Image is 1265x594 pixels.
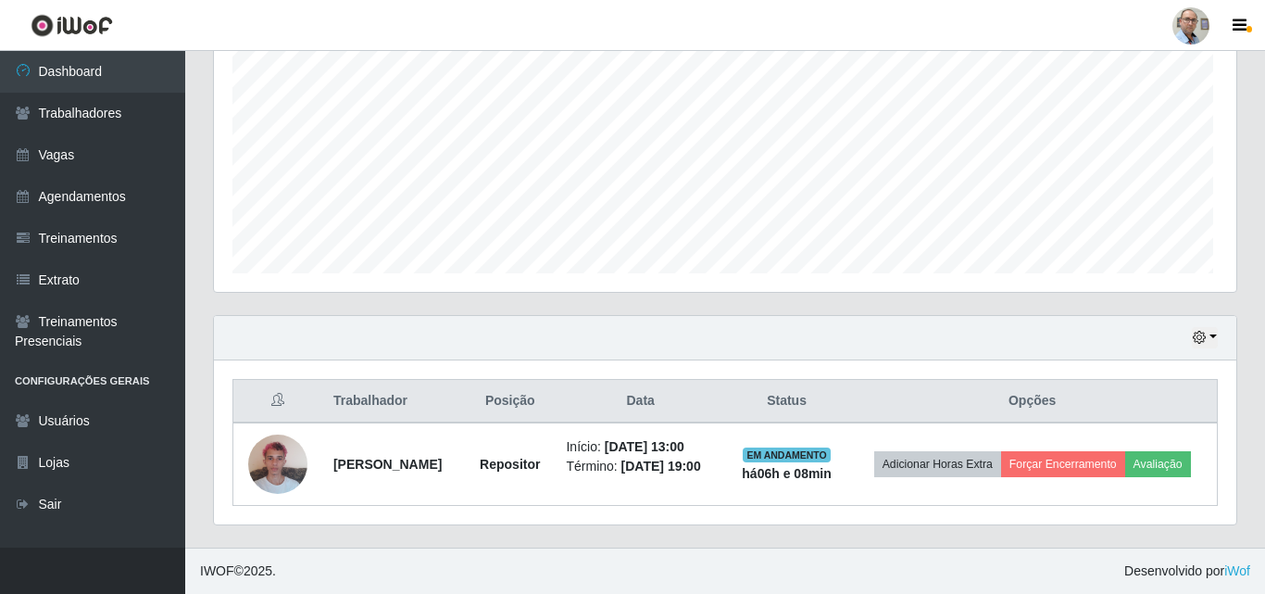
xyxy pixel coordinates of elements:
img: 1744919729167.jpeg [248,424,307,503]
th: Data [555,380,725,423]
time: [DATE] 19:00 [621,459,701,474]
button: Forçar Encerramento [1001,451,1125,477]
li: Término: [566,457,714,476]
a: iWof [1224,563,1250,578]
button: Adicionar Horas Extra [874,451,1001,477]
span: Desenvolvido por [1124,562,1250,581]
th: Status [726,380,847,423]
span: © 2025 . [200,562,276,581]
time: [DATE] 13:00 [605,439,684,454]
th: Trabalhador [322,380,465,423]
span: EM ANDAMENTO [743,448,831,462]
strong: [PERSON_NAME] [333,457,442,472]
strong: há 06 h e 08 min [742,466,832,481]
th: Posição [465,380,555,423]
span: IWOF [200,563,234,578]
th: Opções [847,380,1217,423]
button: Avaliação [1125,451,1191,477]
strong: Repositor [480,457,540,472]
img: CoreUI Logo [31,14,113,37]
li: Início: [566,437,714,457]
